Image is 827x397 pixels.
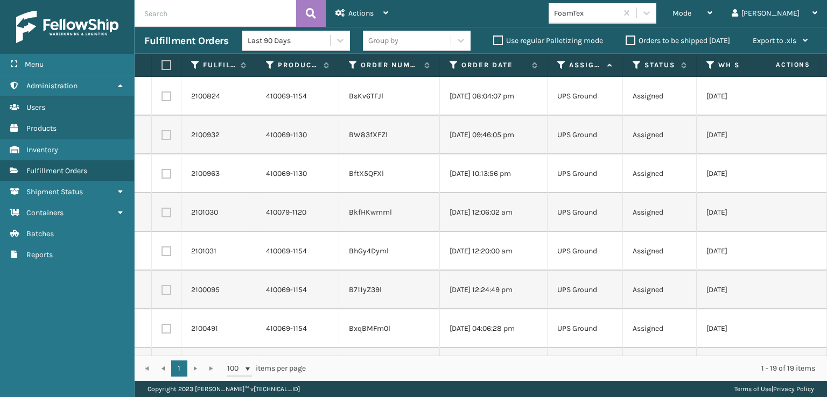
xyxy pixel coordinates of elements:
[440,309,548,348] td: [DATE] 04:06:28 pm
[148,381,300,397] p: Copyright 2023 [PERSON_NAME]™ v [TECHNICAL_ID]
[440,116,548,154] td: [DATE] 09:46:05 pm
[697,348,804,387] td: [DATE]
[278,60,318,70] label: Product SKU
[440,271,548,309] td: [DATE] 12:24:49 pm
[623,232,697,271] td: Assigned
[718,60,783,70] label: WH Ship By Date
[26,166,87,175] span: Fulfillment Orders
[440,232,548,271] td: [DATE] 12:20:00 am
[339,193,440,232] td: BkfHKwmml
[548,232,623,271] td: UPS Ground
[339,271,440,309] td: B711yZ39l
[26,103,45,112] span: Users
[697,154,804,193] td: [DATE]
[339,154,440,193] td: BftX5QFXl
[623,271,697,309] td: Assigned
[623,154,697,193] td: Assigned
[623,116,697,154] td: Assigned
[348,9,374,18] span: Actions
[191,91,220,102] a: 2100824
[26,124,57,133] span: Products
[623,309,697,348] td: Assigned
[440,154,548,193] td: [DATE] 10:13:56 pm
[626,36,730,45] label: Orders to be shipped [DATE]
[26,208,64,217] span: Containers
[548,348,623,387] td: UPS Ground
[25,60,44,69] span: Menu
[548,116,623,154] td: UPS Ground
[266,130,307,139] a: 410069-1130
[548,193,623,232] td: UPS Ground
[672,9,691,18] span: Mode
[339,77,440,116] td: BsKv6TFJl
[548,77,623,116] td: UPS Ground
[26,187,83,196] span: Shipment Status
[339,116,440,154] td: BW83fXFZl
[569,60,602,70] label: Assigned Carrier Service
[191,207,218,218] a: 2101030
[697,232,804,271] td: [DATE]
[440,193,548,232] td: [DATE] 12:06:02 am
[697,116,804,154] td: [DATE]
[623,77,697,116] td: Assigned
[191,323,218,334] a: 2100491
[734,381,814,397] div: |
[339,348,440,387] td: BBB8WZ39l
[191,130,220,140] a: 2100932
[266,208,306,217] a: 410079-1120
[266,91,307,101] a: 410069-1154
[548,271,623,309] td: UPS Ground
[440,348,548,387] td: [DATE] 04:03:42 pm
[171,360,187,377] a: 1
[144,34,228,47] h3: Fulfillment Orders
[753,36,796,45] span: Export to .xls
[361,60,419,70] label: Order Number
[548,309,623,348] td: UPS Ground
[339,232,440,271] td: BhGy4Dyml
[697,271,804,309] td: [DATE]
[266,246,307,256] a: 410069-1154
[191,285,220,295] a: 2100095
[321,363,815,374] div: 1 - 19 of 19 items
[742,56,817,74] span: Actions
[493,36,603,45] label: Use regular Palletizing mode
[548,154,623,193] td: UPS Ground
[339,309,440,348] td: BxqBMFm0l
[227,363,243,374] span: 100
[623,193,697,232] td: Assigned
[368,35,398,46] div: Group by
[697,309,804,348] td: [DATE]
[734,385,772,393] a: Terms of Use
[266,285,307,294] a: 410069-1154
[191,168,220,179] a: 2100963
[773,385,814,393] a: Privacy Policy
[26,81,78,90] span: Administration
[26,250,53,259] span: Reports
[248,35,331,46] div: Last 90 Days
[461,60,527,70] label: Order Date
[227,360,306,377] span: items per page
[26,145,58,154] span: Inventory
[203,60,235,70] label: Fulfillment Order Id
[191,246,216,257] a: 2101031
[623,348,697,387] td: Assigned
[266,169,307,178] a: 410069-1130
[26,229,54,238] span: Batches
[644,60,676,70] label: Status
[697,193,804,232] td: [DATE]
[440,77,548,116] td: [DATE] 08:04:07 pm
[697,77,804,116] td: [DATE]
[554,8,618,19] div: FoamTex
[16,11,118,43] img: logo
[266,324,307,333] a: 410069-1154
